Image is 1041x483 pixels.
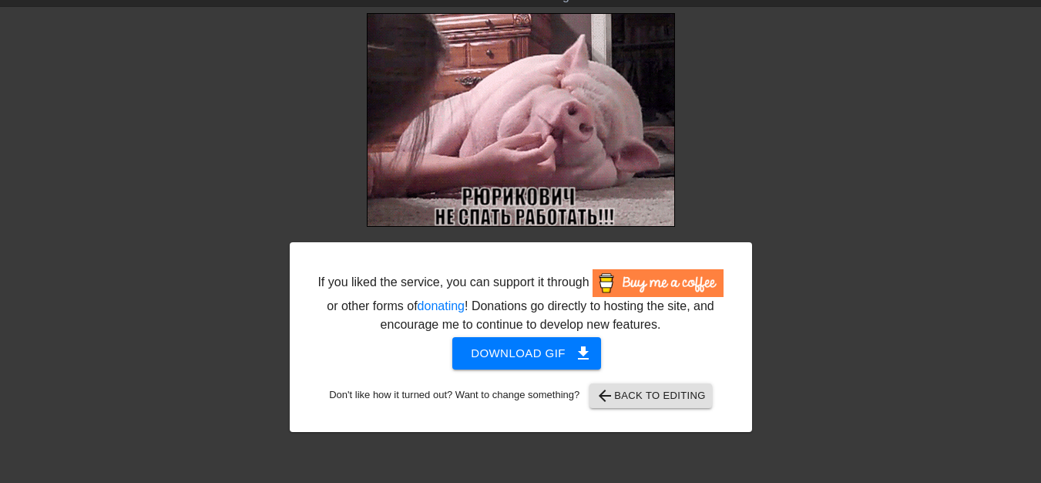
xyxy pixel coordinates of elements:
img: Buy Me A Coffee [593,269,724,297]
span: arrow_back [596,387,614,405]
div: If you liked the service, you can support it through or other forms of ! Donations go directly to... [317,269,725,334]
a: Download gif [440,346,601,359]
button: Download gif [452,337,601,370]
img: pVnBrCaw.gif [367,13,675,227]
span: Download gif [471,343,583,363]
button: Back to Editing [589,383,712,408]
span: get_app [574,344,593,363]
div: Don't like how it turned out? Want to change something? [314,383,728,408]
span: Back to Editing [596,387,706,405]
a: donating [418,299,465,312]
